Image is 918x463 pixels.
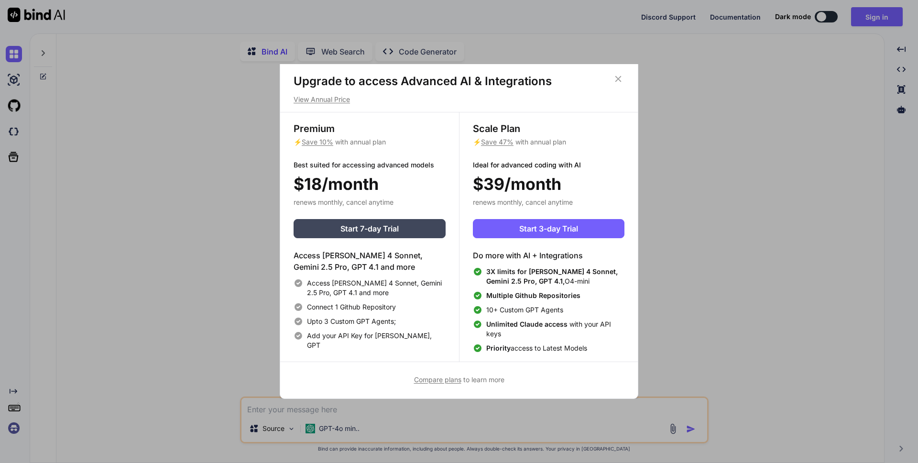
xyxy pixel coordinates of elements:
[294,250,446,273] h4: Access [PERSON_NAME] 4 Sonnet, Gemini 2.5 Pro, GPT 4.1 and more
[294,160,446,170] p: Best suited for accessing advanced models
[519,223,578,234] span: Start 3-day Trial
[302,138,333,146] span: Save 10%
[294,172,379,196] span: $18/month
[473,219,624,238] button: Start 3-day Trial
[473,172,561,196] span: $39/month
[473,137,624,147] p: ⚡ with annual plan
[481,138,514,146] span: Save 47%
[307,278,446,298] span: Access [PERSON_NAME] 4 Sonnet, Gemini 2.5 Pro, GPT 4.1 and more
[473,250,624,261] h4: Do more with AI + Integrations
[307,331,446,350] span: Add your API Key for [PERSON_NAME], GPT
[473,198,573,206] span: renews monthly, cancel anytime
[294,198,393,206] span: renews monthly, cancel anytime
[307,302,396,312] span: Connect 1 Github Repository
[486,291,580,299] span: Multiple Github Repositories
[473,160,624,170] p: Ideal for advanced coding with AI
[294,95,624,104] p: View Annual Price
[414,375,504,384] span: to learn more
[414,375,461,384] span: Compare plans
[486,305,563,315] span: 10+ Custom GPT Agents
[486,344,511,352] span: Priority
[294,74,624,89] h1: Upgrade to access Advanced AI & Integrations
[294,219,446,238] button: Start 7-day Trial
[486,320,624,339] span: with your API keys
[294,122,446,135] h3: Premium
[486,343,587,353] span: access to Latest Models
[486,267,618,285] span: 3X limits for [PERSON_NAME] 4 Sonnet, Gemini 2.5 Pro, GPT 4.1,
[340,223,399,234] span: Start 7-day Trial
[473,122,624,135] h3: Scale Plan
[486,267,624,286] span: O4-mini
[307,317,396,326] span: Upto 3 Custom GPT Agents;
[486,320,569,328] span: Unlimited Claude access
[294,137,446,147] p: ⚡ with annual plan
